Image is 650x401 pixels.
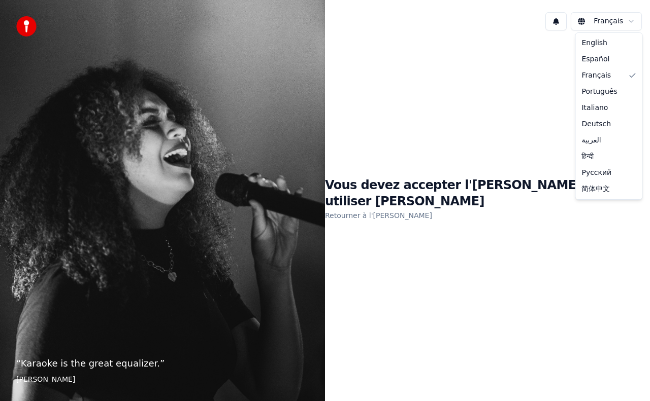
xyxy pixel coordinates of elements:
[581,38,607,48] span: English
[581,54,609,64] span: Español
[581,87,617,97] span: Português
[581,103,608,113] span: Italiano
[581,70,611,81] span: Français
[581,119,611,129] span: Deutsch
[581,184,610,194] span: 简体中文
[581,168,611,178] span: Русский
[581,135,601,145] span: العربية
[581,152,594,162] span: हिन्दी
